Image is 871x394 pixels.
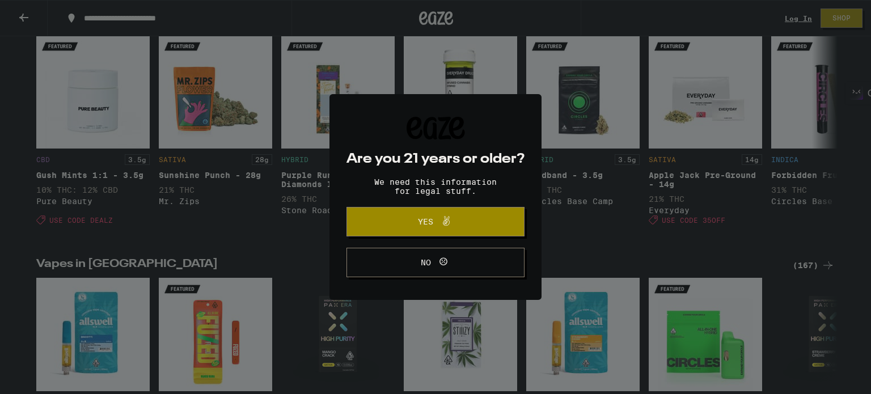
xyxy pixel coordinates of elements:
[418,218,434,226] span: Yes
[7,8,82,17] span: Hi. Need any help?
[346,248,525,277] button: No
[346,152,525,166] h2: Are you 21 years or older?
[421,259,431,266] span: No
[346,207,525,236] button: Yes
[365,177,506,196] p: We need this information for legal stuff.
